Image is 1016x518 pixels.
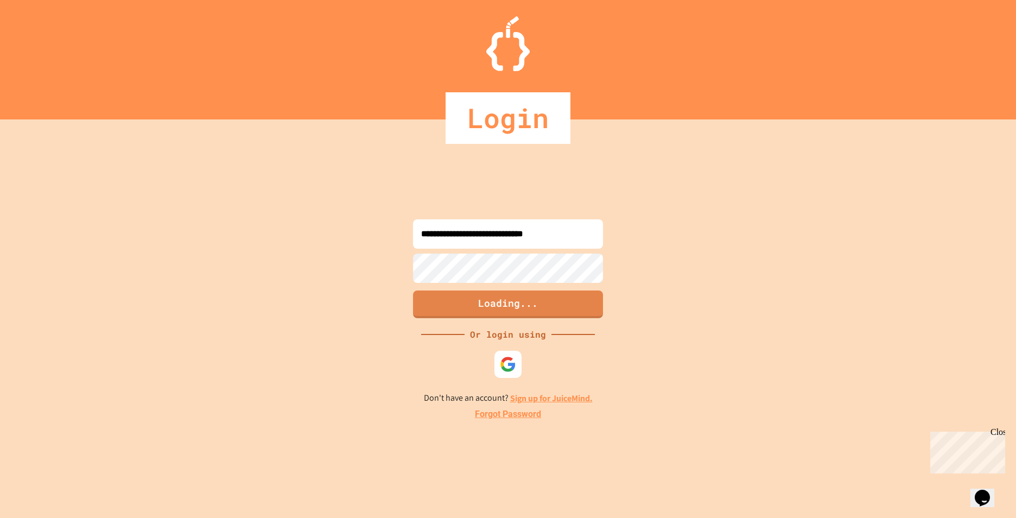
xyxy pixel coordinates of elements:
a: Sign up for JuiceMind. [510,393,593,404]
img: google-icon.svg [500,356,516,372]
p: Don't have an account? [424,391,593,405]
div: Or login using [465,328,551,341]
button: Loading... [413,290,603,318]
iframe: chat widget [926,427,1005,473]
img: Logo.svg [486,16,530,71]
a: Forgot Password [475,408,541,421]
iframe: chat widget [970,475,1005,507]
div: Chat with us now!Close [4,4,75,69]
div: Login [446,92,570,144]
